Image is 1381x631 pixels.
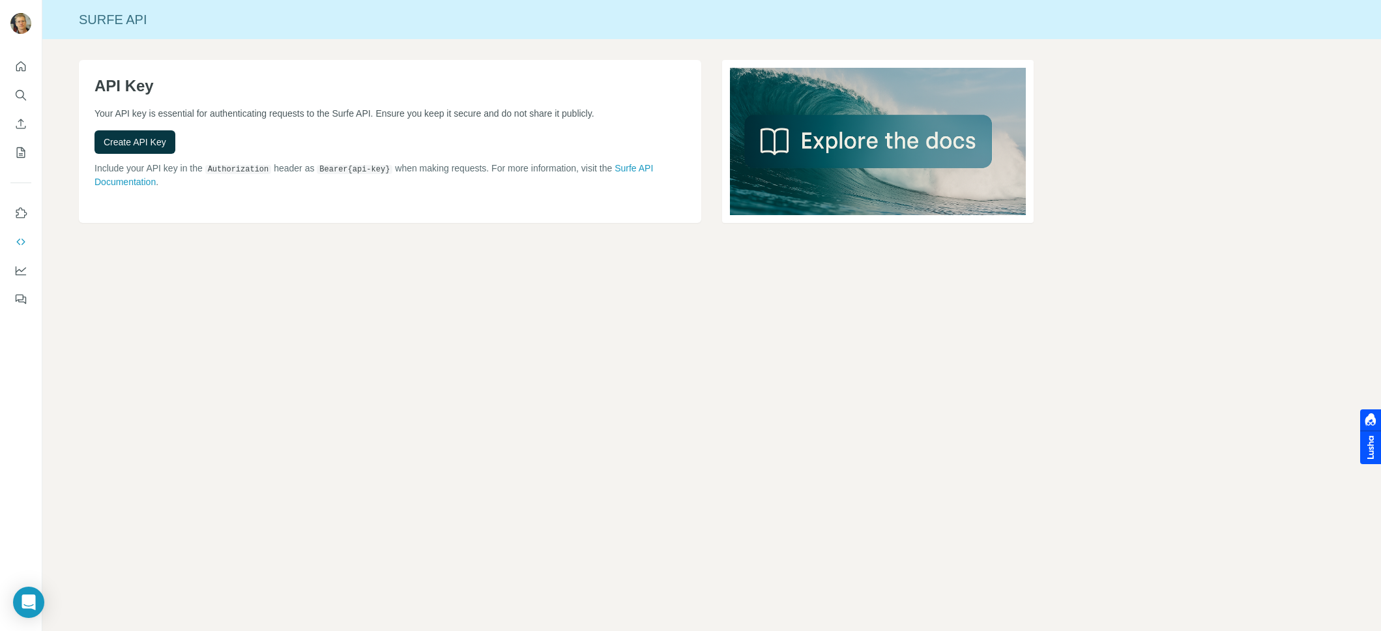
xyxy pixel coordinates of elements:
[10,83,31,107] button: Search
[94,76,686,96] h1: API Key
[13,587,44,618] div: Open Intercom Messenger
[94,107,686,120] p: Your API key is essential for authenticating requests to the Surfe API. Ensure you keep it secure...
[10,259,31,282] button: Dashboard
[10,13,31,34] img: Avatar
[205,165,272,174] code: Authorization
[104,136,166,149] span: Create API Key
[10,287,31,311] button: Feedback
[10,141,31,164] button: My lists
[10,112,31,136] button: Enrich CSV
[42,10,1381,29] div: Surfe API
[10,55,31,78] button: Quick start
[10,230,31,254] button: Use Surfe API
[317,165,392,174] code: Bearer {api-key}
[10,201,31,225] button: Use Surfe on LinkedIn
[94,130,175,154] button: Create API Key
[94,162,686,188] p: Include your API key in the header as when making requests. For more information, visit the .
